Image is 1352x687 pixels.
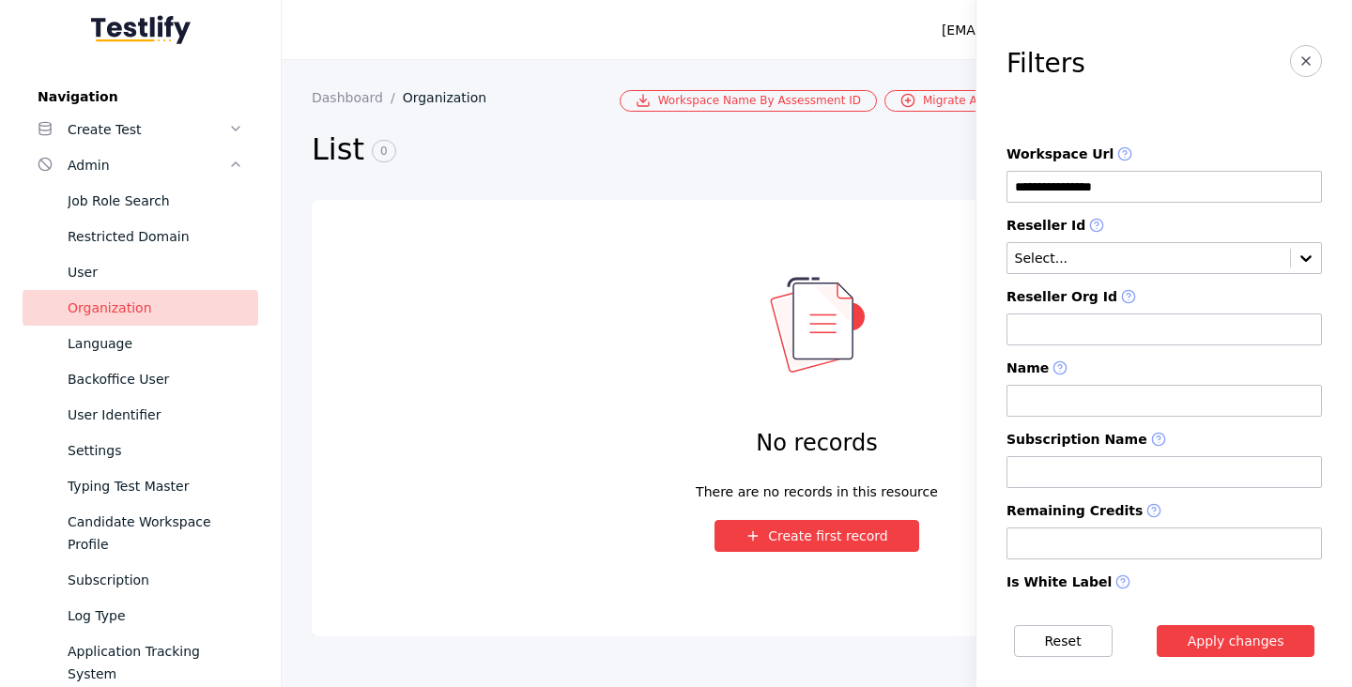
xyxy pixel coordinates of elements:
[68,569,243,591] div: Subscription
[942,19,1281,41] div: [EMAIL_ADDRESS][PERSON_NAME][DOMAIN_NAME]
[68,118,228,141] div: Create Test
[714,520,919,552] button: Create first record
[1006,360,1322,377] label: Name
[1006,218,1322,235] label: Reseller Id
[312,90,403,105] a: Dashboard
[23,254,258,290] a: User
[1157,625,1315,657] button: Apply changes
[68,190,243,212] div: Job Role Search
[68,511,243,556] div: Candidate Workspace Profile
[1006,146,1322,163] label: Workspace Url
[68,439,243,462] div: Settings
[620,90,877,112] a: Workspace Name By Assessment ID
[1006,432,1322,449] label: Subscription Name
[1006,503,1322,520] label: Remaining Credits
[1006,289,1322,306] label: Reseller Org Id
[68,225,243,248] div: Restricted Domain
[23,562,258,598] a: Subscription
[1014,625,1113,657] button: Reset
[403,90,502,105] a: Organization
[68,475,243,497] div: Typing Test Master
[23,290,258,326] a: Organization
[23,183,258,219] a: Job Role Search
[68,154,228,176] div: Admin
[312,130,1007,170] h2: List
[68,297,243,319] div: Organization
[1006,574,1322,591] label: Is White Label
[23,433,258,468] a: Settings
[23,219,258,254] a: Restricted Domain
[68,332,243,355] div: Language
[23,89,258,104] label: Navigation
[68,368,243,390] div: Backoffice User
[23,468,258,504] a: Typing Test Master
[68,404,243,426] div: User Identifier
[23,326,258,361] a: Language
[696,481,938,490] div: There are no records in this resource
[68,604,243,627] div: Log Type
[23,397,258,433] a: User Identifier
[756,428,877,458] h4: No records
[884,90,1052,112] a: Migrate Assessment
[91,15,191,44] img: Testlify - Backoffice
[23,361,258,397] a: Backoffice User
[1006,49,1085,79] h3: Filters
[68,261,243,283] div: User
[68,640,243,685] div: Application Tracking System
[23,504,258,562] a: Candidate Workspace Profile
[372,140,396,162] span: 0
[23,598,258,634] a: Log Type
